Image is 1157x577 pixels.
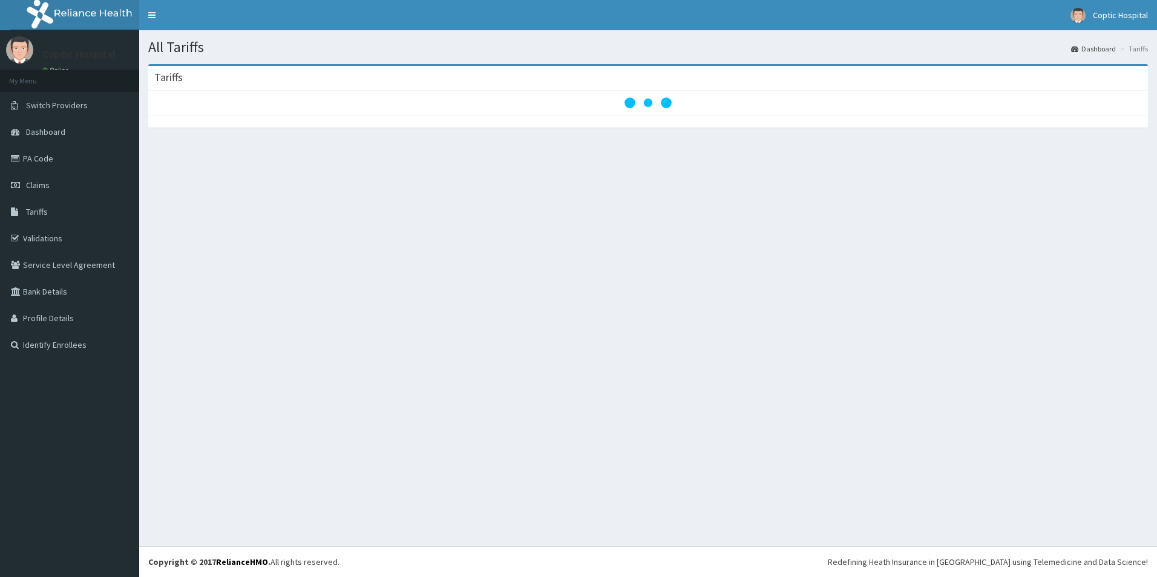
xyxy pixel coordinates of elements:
span: Tariffs [26,206,48,217]
h3: Tariffs [154,72,183,83]
a: RelianceHMO [216,556,268,567]
img: User Image [6,36,33,64]
span: Claims [26,180,50,191]
a: Dashboard [1071,44,1116,54]
p: Coptic Hospital [42,49,116,60]
strong: Copyright © 2017 . [148,556,270,567]
footer: All rights reserved. [139,546,1157,577]
li: Tariffs [1117,44,1148,54]
h1: All Tariffs [148,39,1148,55]
svg: audio-loading [624,79,672,127]
span: Dashboard [26,126,65,137]
a: Online [42,66,71,74]
span: Switch Providers [26,100,88,111]
div: Redefining Heath Insurance in [GEOGRAPHIC_DATA] using Telemedicine and Data Science! [828,556,1148,568]
img: User Image [1070,8,1086,23]
span: Coptic Hospital [1093,10,1148,21]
